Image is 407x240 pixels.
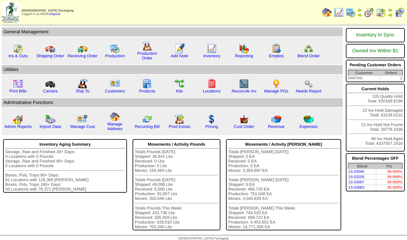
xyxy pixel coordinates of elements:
[22,9,74,16] span: Logged in as Mfuller
[137,51,157,60] a: Production Order
[334,7,344,17] img: line_graph.gif
[234,124,254,129] a: Cust Order
[380,76,402,81] td: 1
[346,7,355,17] img: calendarprod.gif
[68,54,97,58] a: Receiving Order
[376,164,403,169] th: Pct
[269,54,284,58] a: Empties
[207,114,217,124] img: dollar.gif
[2,65,343,74] td: Utilities
[2,2,19,23] img: zoroco-logo-small.webp
[22,9,74,12] span: [DEMOGRAPHIC_DATA] Packaging
[304,44,314,54] img: network.png
[300,124,318,129] a: Expenses
[139,89,156,93] a: Products
[348,76,380,81] td: PARTAK
[105,89,125,93] a: Customers
[232,89,256,93] a: Reconcile Inv
[110,112,120,122] img: home.gif
[142,114,152,124] img: reconcile.gif
[206,124,218,129] a: Pricing
[228,140,339,148] div: Movements / Activity [PERSON_NAME]
[357,7,362,12] img: arrowleft.gif
[349,185,364,190] a: 15-03083
[380,70,402,76] th: Order#
[70,124,95,129] a: Manage Cust
[5,140,125,148] div: Inventory Aging Summary
[171,54,188,58] a: Add Note
[348,70,380,76] th: Customer
[376,185,403,190] td: 99.999%
[45,114,55,124] img: import.gif
[45,79,55,89] img: truck3.gif
[388,12,393,17] img: arrowright.gif
[39,124,61,129] a: Import Data
[203,54,220,58] a: Inventory
[135,149,218,229] div: Totals Pounds [DATE]: Shipped: 36,941 Lbs Received: 0 Lbs Production: 0 Lbs Moves: 154,465 Lbs To...
[239,114,249,124] img: cust_order.png
[239,79,249,89] img: line_graph2.gif
[376,7,386,17] img: calendarinout.gif
[174,114,184,124] img: prodextras.gif
[2,27,343,36] td: General Management
[271,79,281,89] img: po.png
[348,45,403,57] div: Owned Inv Within $1
[174,79,184,89] img: workflow.gif
[271,44,281,54] img: workorder.gif
[13,79,23,89] img: invoice2.gif
[348,164,376,169] th: Blend
[203,89,220,93] a: Locations
[76,89,89,93] a: Ship To
[50,12,60,16] a: (logout)
[349,180,364,184] a: 15-03007
[174,44,184,54] img: orders.gif
[78,79,88,89] img: factory2.gif
[2,98,343,107] td: Adminstrative Functions
[36,54,64,58] a: Shipping Order
[364,7,374,17] img: calendarblend.gif
[348,154,403,162] div: Blend Percentages OFF
[395,7,405,17] img: calendarcustomer.gif
[8,54,28,58] a: Ins & Outs
[264,89,288,93] a: Manage POs
[135,140,218,148] div: Movements / Activity Pounds
[376,174,403,180] td: 99.998%
[135,124,159,129] a: Recurring Bill
[376,169,403,174] td: 99.999%
[349,169,364,174] a: 15-03045
[322,7,332,17] img: home.gif
[110,79,120,89] img: customers.gif
[228,149,339,229] div: Totals [PERSON_NAME] [DATE]: Shipped: 0 EA Received: 0 EA Production: 0 EA Moves: 3,354,697 EA To...
[169,124,190,129] a: Prod Extras
[348,29,403,41] div: Inventory In Sync
[5,149,125,191] div: Storage, Raw and Finished 30+ Days: 0 Locations with 0 Pounds Storage, Raw and Finished 60+ Days:...
[348,85,403,93] div: Current Holds
[207,44,217,54] img: line_graph.gif
[142,79,152,89] img: cabinet.gif
[13,114,23,124] img: graph2.png
[110,44,120,54] img: calendarprod.gif
[296,89,321,93] a: Needs Report
[271,114,281,124] img: pie_chart.png
[239,44,249,54] img: graph.gif
[176,89,183,93] a: Kits
[304,114,314,124] img: pie_chart2.png
[297,54,320,58] a: Blend Order
[9,89,27,93] a: Print Bills
[235,54,253,58] a: Reporting
[346,84,405,152] div: 135 Quality Hold Total: 630189.8196 22 Inv Hold Damaged Total: 63139.5132 21 Inv Hold Not Found T...
[304,79,314,89] img: workflow.png
[348,61,403,69] div: Pending Customer Orders
[357,12,362,17] img: arrowright.gif
[349,175,364,179] a: 15-03205
[388,7,393,12] img: arrowleft.gif
[78,44,88,54] img: truck2.gif
[142,41,152,51] img: factory.gif
[13,44,23,54] img: calendarinout.gif
[268,124,284,129] a: Revenue
[107,122,123,131] a: Manage Address
[45,44,55,54] img: truck.gif
[105,54,125,58] a: Production
[43,89,57,93] a: Carriers
[4,124,32,129] a: Admin Reports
